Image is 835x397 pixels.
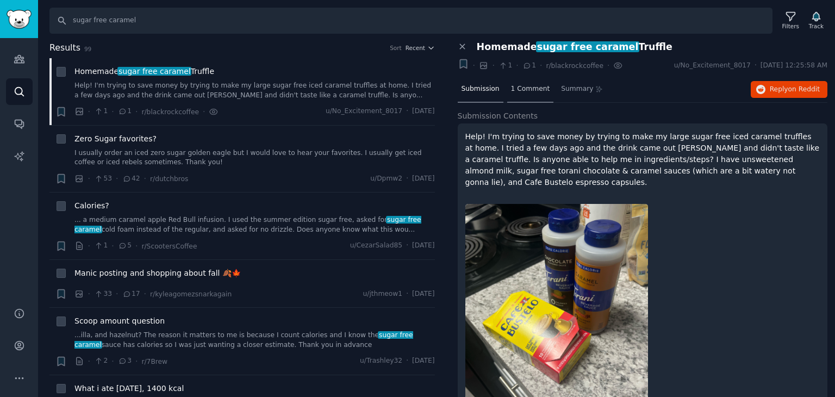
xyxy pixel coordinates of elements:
button: Recent [406,44,435,52]
span: · [88,173,90,184]
span: 53 [94,174,112,184]
span: · [111,106,114,117]
span: sugar free caramel [74,216,421,233]
span: · [540,60,542,71]
span: · [116,173,118,184]
span: · [406,174,408,184]
span: [DATE] 12:25:58 AM [761,61,827,71]
span: · [135,356,138,367]
div: Filters [782,22,799,30]
span: · [88,356,90,367]
span: · [116,288,118,300]
a: Manic posting and shopping about fall 🍂🍁 [74,268,241,279]
span: sugar free caramel [74,331,413,349]
a: Help! I'm trying to save money by trying to make my large sugar free iced caramel truffles at hom... [74,81,435,100]
a: What i ate [DATE], 1400 kcal [74,383,184,394]
a: ... a medium caramel apple Red Bull infusion. I used the summer edition sugar free, asked forsuga... [74,215,435,234]
span: Summary [561,84,593,94]
span: · [144,288,146,300]
span: · [111,240,114,252]
button: Track [805,9,827,32]
span: r/7Brew [141,358,167,365]
span: u/CezarSalad85 [350,241,403,251]
span: 1 [522,61,536,71]
span: sugar free caramel [536,41,639,52]
span: r/dutchbros [150,175,188,183]
span: · [88,288,90,300]
span: u/Dpmw2 [370,174,402,184]
span: u/Trashley32 [360,356,402,366]
span: · [406,107,408,116]
span: 1 Comment [511,84,550,94]
span: Homemade Truffle [477,41,672,53]
span: sugar free caramel [117,67,191,76]
a: Homemadesugar free caramelTruffle [74,66,214,77]
span: 42 [122,174,140,184]
span: 17 [122,289,140,299]
button: Replyon Reddit [751,81,827,98]
span: 1 [94,107,108,116]
span: · [406,356,408,366]
span: · [492,60,494,71]
span: [DATE] [412,107,434,116]
span: 5 [118,241,132,251]
span: · [473,60,475,71]
span: 2 [94,356,108,366]
span: r/blackrockcoffee [141,108,199,116]
input: Search Keyword [49,8,772,34]
p: Help! I'm trying to save money by trying to make my large sugar free iced caramel truffles at hom... [465,131,820,188]
span: Recent [406,44,425,52]
div: Sort [390,44,402,52]
span: Homemade Truffle [74,66,214,77]
span: · [144,173,146,184]
span: 99 [84,46,91,52]
span: u/jthmeow1 [363,289,403,299]
span: · [203,106,205,117]
span: r/ScootersCoffee [141,243,197,250]
span: 3 [118,356,132,366]
span: u/No_Excitement_8017 [674,61,751,71]
span: [DATE] [412,174,434,184]
img: GummySearch logo [7,10,32,29]
span: · [111,356,114,367]
span: 1 [118,107,132,116]
span: on Reddit [788,85,820,93]
a: ...illa, and hazelnut? The reason it matters to me is because I count calories and I know thesuga... [74,331,435,350]
span: 33 [94,289,112,299]
span: [DATE] [412,356,434,366]
span: r/blackrockcoffee [546,62,603,70]
span: · [406,289,408,299]
span: · [88,240,90,252]
span: 1 [94,241,108,251]
span: · [755,61,757,71]
span: [DATE] [412,241,434,251]
a: Zero Sugar favorites? [74,133,157,145]
span: Submission [462,84,500,94]
span: · [516,60,518,71]
span: · [406,241,408,251]
span: r/kyleagomezsnarkagain [150,290,232,298]
span: · [135,240,138,252]
span: [DATE] [412,289,434,299]
a: Calories? [74,200,109,212]
a: Scoop amount question [74,315,165,327]
div: Track [809,22,824,30]
span: Reply [770,85,820,95]
span: u/No_Excitement_8017 [326,107,402,116]
span: Submission Contents [458,110,538,122]
span: 1 [498,61,512,71]
span: · [135,106,138,117]
span: Results [49,41,80,55]
span: · [607,60,609,71]
span: · [88,106,90,117]
a: I usually order an iced zero sugar golden eagle but I would love to hear your favorites. I usuall... [74,148,435,168]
